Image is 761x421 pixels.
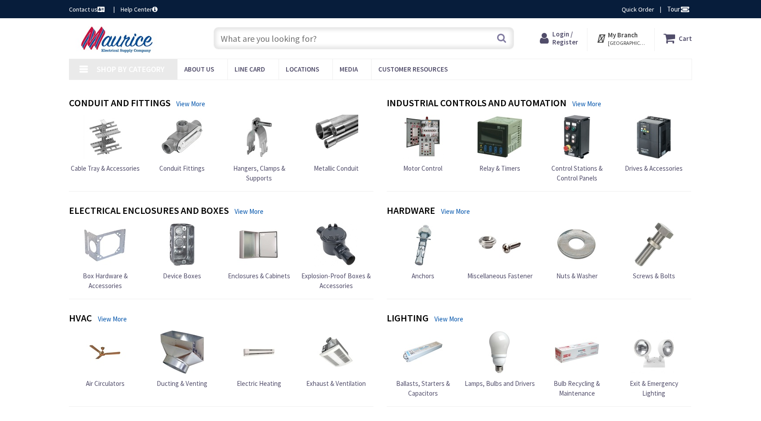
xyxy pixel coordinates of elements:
span: Nuts & Washer [556,272,598,280]
span: Bulb Recycling & Maintenance [554,379,600,397]
h4: Hardware [387,205,435,218]
span: Electric Heating [237,379,281,388]
a: Hangers, Clamps & Supports Hangers, Clamps & Supports [223,115,295,183]
img: Control Stations & Control Panels [555,115,599,159]
a: Quick Order [622,5,654,14]
span: Exhaust & Ventilation [306,379,366,388]
span: Hangers, Clamps & Supports [233,164,285,182]
img: Device Boxes [160,222,204,267]
span: About us [184,65,214,73]
img: Bulb Recycling & Maintenance [555,330,599,374]
span: Cable Tray & Accessories [71,164,140,172]
span: Drives & Accessories [625,164,683,172]
h4: Industrial Controls and Automation [387,97,567,110]
img: Drives & Accessories [631,115,676,159]
span: Media [340,65,358,73]
a: Contact us [69,5,106,14]
img: Box Hardware & Accessories [83,222,127,267]
input: What are you looking for? [214,27,514,49]
a: View More [572,99,601,108]
h4: Electrical Enclosures and Boxes [69,205,229,218]
img: Motor Control [401,115,445,159]
h4: HVAC [69,313,92,325]
img: Relay & Timers [478,115,522,159]
span: Box Hardware & Accessories [83,272,128,289]
span: Miscellaneous Fastener [467,272,533,280]
span: Ducting & Venting [157,379,207,388]
a: Screws & Bolts Screws & Bolts [631,222,676,281]
span: Lamps, Bulbs and Drivers [465,379,535,388]
span: Exit & Emergency Lighting [630,379,678,397]
div: My Branch [GEOGRAPHIC_DATA], [GEOGRAPHIC_DATA] [596,30,646,46]
a: Exit & Emergency Lighting Exit & Emergency Lighting [617,330,690,398]
img: Anchors [401,222,445,267]
a: Relay & Timers Relay & Timers [478,115,522,173]
span: Relay & Timers [479,164,520,172]
span: Tour [667,5,690,13]
span: Control Stations & Control Panels [551,164,603,182]
span: Metallic Conduit [314,164,359,172]
a: Box Hardware & Accessories Box Hardware & Accessories [69,222,142,290]
img: Maurice Electrical Supply Company [69,26,167,53]
a: Ducting & Venting Ducting & Venting [157,330,207,388]
a: View More [98,314,127,324]
a: Drives & Accessories Drives & Accessories [625,115,683,173]
a: Cable Tray & Accessories Cable Tray & Accessories [71,115,140,173]
a: Device Boxes Device Boxes [160,222,204,281]
a: Air Circulators Air Circulators [83,330,127,388]
a: Enclosures & Cabinets Enclosures & Cabinets [228,222,290,281]
a: View More [235,207,263,216]
a: Exhaust & Ventilation Exhaust & Ventilation [306,330,366,388]
a: Nuts & Washer Nuts & Washer [555,222,599,281]
img: Air Circulators [83,330,127,374]
a: View More [434,314,463,324]
a: Help Center [121,5,158,14]
a: Electric Heating Electric Heating [237,330,281,388]
strong: Cart [679,30,692,46]
img: Lamps, Bulbs and Drivers [478,330,522,374]
a: View More [176,99,205,108]
a: View More [441,207,470,216]
span: Anchors [412,272,434,280]
img: Electric Heating [237,330,281,374]
img: Screws & Bolts [631,222,676,267]
img: Metallic Conduit [314,115,358,159]
a: Motor Control Motor Control [401,115,445,173]
img: Exit & Emergency Lighting [631,330,676,374]
img: Conduit Fittings [160,115,204,159]
img: Ducting & Venting [160,330,204,374]
img: Explosion-Proof Boxes & Accessories [314,222,358,267]
span: Motor Control [403,164,442,172]
span: Ballasts, Starters & Capacitors [396,379,450,397]
a: Ballasts, Starters & Capacitors Ballasts, Starters & Capacitors [386,330,459,398]
a: Cart [664,30,692,46]
a: Conduit Fittings Conduit Fittings [159,115,205,173]
a: Explosion-Proof Boxes & Accessories Explosion-Proof Boxes & Accessories [300,222,373,290]
img: Miscellaneous Fastener [478,222,522,267]
a: Control Stations & Control Panels Control Stations & Control Panels [540,115,613,183]
span: Explosion-Proof Boxes & Accessories [301,272,371,289]
span: Air Circulators [86,379,125,388]
span: Line Card [235,65,265,73]
h4: Conduit and Fittings [69,97,170,110]
span: Screws & Bolts [633,272,675,280]
a: Login / Register [540,30,578,46]
img: Exhaust & Ventilation [314,330,358,374]
a: Bulb Recycling & Maintenance Bulb Recycling & Maintenance [540,330,613,398]
span: Device Boxes [163,272,201,280]
img: Enclosures & Cabinets [237,222,281,267]
img: Hangers, Clamps & Supports [237,115,281,159]
img: Nuts & Washer [555,222,599,267]
span: Customer Resources [378,65,448,73]
a: Anchors Anchors [401,222,445,281]
span: Shop By Category [97,64,165,74]
h4: Lighting [387,313,429,325]
img: Ballasts, Starters & Capacitors [401,330,445,374]
span: Enclosures & Cabinets [228,272,290,280]
span: Conduit Fittings [159,164,205,172]
strong: My Branch [608,31,638,39]
img: Cable Tray & Accessories [83,115,127,159]
span: Locations [286,65,319,73]
a: Lamps, Bulbs and Drivers Lamps, Bulbs and Drivers [465,330,535,388]
span: [GEOGRAPHIC_DATA], [GEOGRAPHIC_DATA] [608,40,646,47]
